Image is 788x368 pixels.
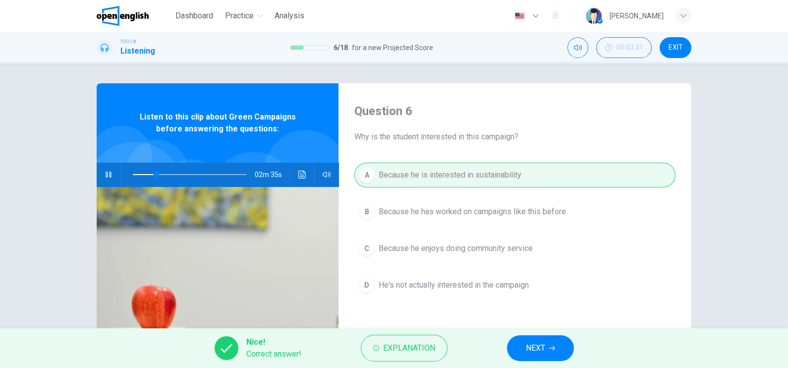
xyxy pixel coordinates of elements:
[294,163,310,186] button: Click to see the audio transcription
[586,8,602,24] img: Profile picture
[271,7,308,25] button: Analysis
[596,37,652,58] button: 00:03:21
[596,37,652,58] div: Hide
[660,37,691,58] button: EXIT
[97,6,171,26] a: OpenEnglish logo
[507,335,574,361] button: NEXT
[567,37,588,58] div: Mute
[225,10,254,22] span: Practice
[513,12,526,20] img: en
[221,7,267,25] button: Practice
[354,131,675,143] span: Why is the student interested in this campaign?
[526,341,545,355] span: NEXT
[171,7,217,25] button: Dashboard
[361,335,448,362] button: Explanation
[255,163,290,186] span: 02m 35s
[120,45,155,57] h1: Listening
[610,10,664,22] div: [PERSON_NAME]
[129,111,306,135] span: Listen to this clip about Green Campaigns before answering the questions:
[175,10,213,22] span: Dashboard
[352,42,433,54] span: for a new Projected Score
[246,336,301,348] span: Nice!
[354,103,675,119] h4: Question 6
[383,341,435,355] span: Explanation
[120,38,136,45] span: TOEFL®
[246,348,301,360] span: Correct answer!
[617,44,643,52] span: 00:03:21
[275,10,304,22] span: Analysis
[669,44,683,52] span: EXIT
[97,6,149,26] img: OpenEnglish logo
[334,42,348,54] span: 6 / 18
